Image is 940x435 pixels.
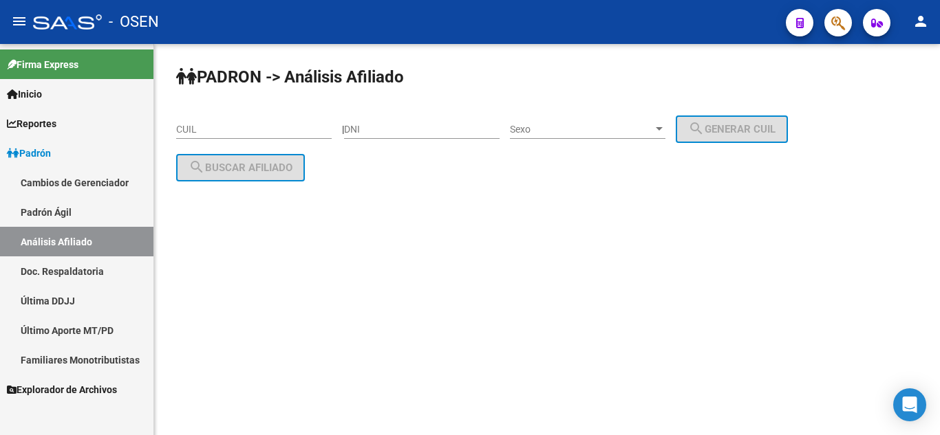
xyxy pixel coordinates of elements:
[7,57,78,72] span: Firma Express
[176,154,305,181] button: Buscar afiliado
[7,87,42,102] span: Inicio
[109,7,159,37] span: - OSEN
[912,13,929,30] mat-icon: person
[342,124,798,135] div: |
[7,382,117,397] span: Explorador de Archivos
[189,159,205,175] mat-icon: search
[7,146,51,161] span: Padrón
[676,115,788,143] button: Generar CUIL
[688,123,776,135] span: Generar CUIL
[7,116,56,131] span: Reportes
[176,67,404,87] strong: PADRON -> Análisis Afiliado
[510,124,653,135] span: Sexo
[11,13,28,30] mat-icon: menu
[893,388,926,421] div: Open Intercom Messenger
[688,120,705,137] mat-icon: search
[189,161,292,174] span: Buscar afiliado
